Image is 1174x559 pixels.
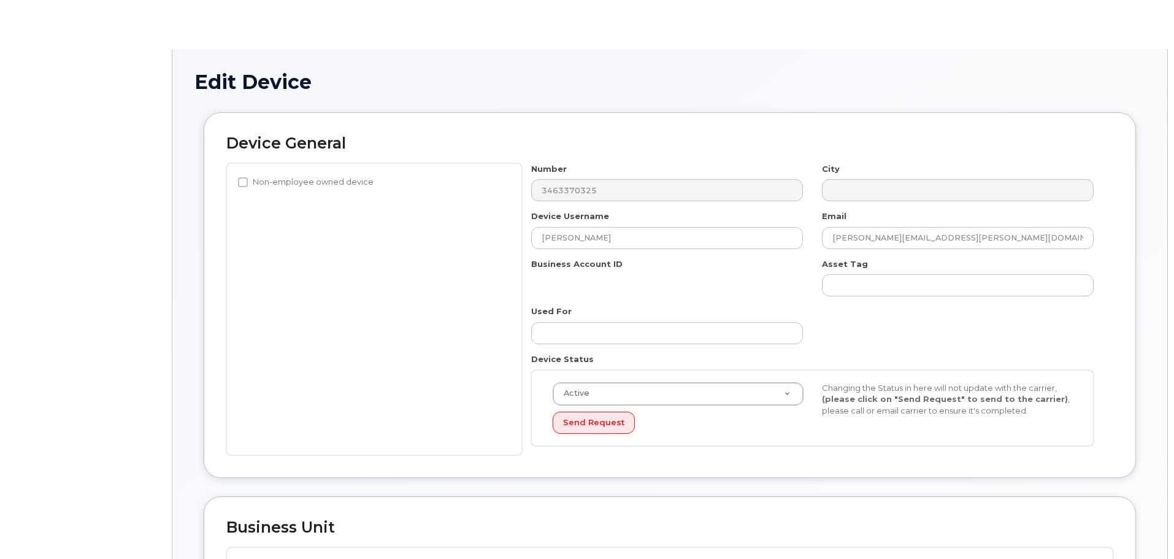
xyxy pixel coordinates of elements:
button: Send Request [553,412,635,434]
h2: Business Unit [226,519,1113,536]
label: Number [531,163,567,175]
label: Device Status [531,353,594,365]
label: Non-employee owned device [238,175,374,190]
label: Used For [531,306,572,317]
a: Active [553,383,803,405]
span: Active [556,388,589,399]
input: Non-employee owned device [238,177,248,187]
h2: Device General [226,135,1113,152]
label: Asset Tag [822,258,868,270]
label: Device Username [531,210,609,222]
strong: (please click on "Send Request" to send to the carrier) [822,394,1068,404]
div: Changing the Status in here will not update with the carrier, , please call or email carrier to e... [813,382,1082,417]
label: Email [822,210,846,222]
label: Business Account ID [531,258,623,270]
label: City [822,163,840,175]
h1: Edit Device [194,71,1145,93]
